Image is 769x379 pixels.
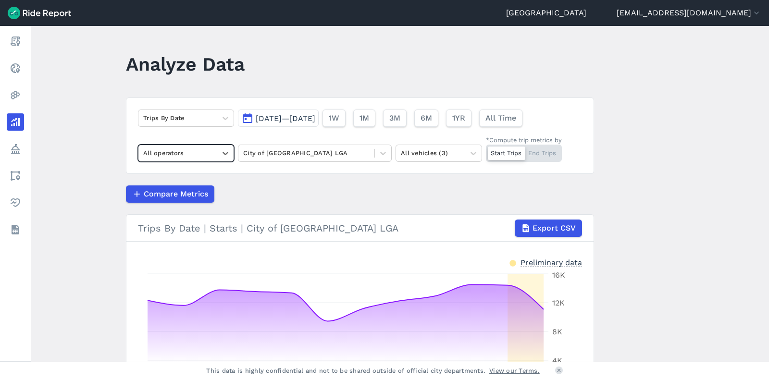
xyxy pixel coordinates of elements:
[126,51,245,77] h1: Analyze Data
[486,135,562,145] div: *Compute trip metrics by
[485,112,516,124] span: All Time
[322,110,346,127] button: 1W
[552,356,562,365] tspan: 4K
[617,7,761,19] button: [EMAIL_ADDRESS][DOMAIN_NAME]
[421,112,432,124] span: 6M
[521,257,582,267] div: Preliminary data
[552,327,562,336] tspan: 8K
[452,112,465,124] span: 1YR
[515,220,582,237] button: Export CSV
[389,112,400,124] span: 3M
[489,366,540,375] a: View our Terms.
[7,33,24,50] a: Report
[353,110,375,127] button: 1M
[533,222,576,234] span: Export CSV
[414,110,438,127] button: 6M
[552,270,565,280] tspan: 16K
[144,188,208,200] span: Compare Metrics
[238,110,319,127] button: [DATE]—[DATE]
[479,110,522,127] button: All Time
[7,167,24,184] a: Areas
[383,110,407,127] button: 3M
[126,185,214,203] button: Compare Metrics
[329,112,339,124] span: 1W
[360,112,369,124] span: 1M
[7,221,24,238] a: Datasets
[7,86,24,104] a: Heatmaps
[7,194,24,211] a: Health
[446,110,471,127] button: 1YR
[7,60,24,77] a: Realtime
[138,220,582,237] div: Trips By Date | Starts | City of [GEOGRAPHIC_DATA] LGA
[552,298,565,307] tspan: 12K
[506,7,586,19] a: [GEOGRAPHIC_DATA]
[8,7,71,19] img: Ride Report
[7,113,24,131] a: Analyze
[7,140,24,158] a: Policy
[256,114,315,123] span: [DATE]—[DATE]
